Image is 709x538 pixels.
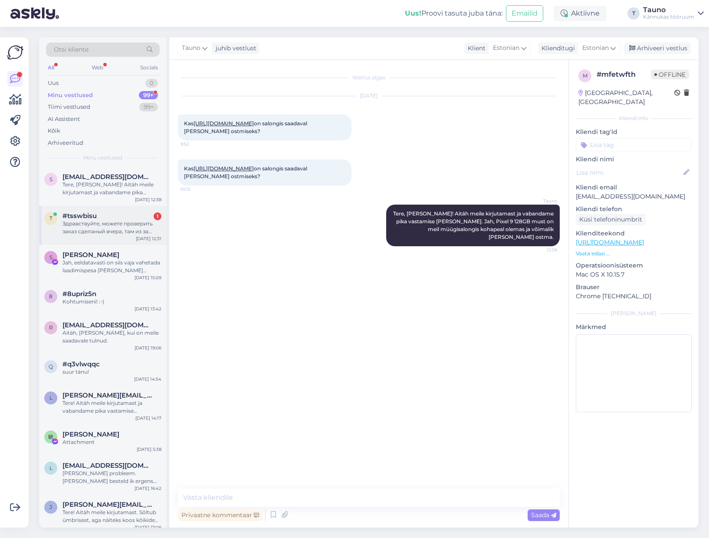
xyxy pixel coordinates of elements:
span: #tsswbisu [62,212,97,220]
p: Kliendi nimi [576,155,692,164]
span: #q3vlwqqc [62,360,100,368]
span: l [49,465,53,471]
span: j [49,504,52,510]
span: Kas on salongis saadaval [PERSON_NAME] ostmiseks? [184,120,309,134]
span: lauri.kummel@gmail.com [62,391,153,399]
div: [DATE] 5:38 [137,446,161,453]
div: [DATE] 19:06 [135,345,161,351]
div: Privaatne kommentaar [178,509,263,521]
span: t [49,215,53,222]
span: reimu.saaremaa@gmail.com [62,321,153,329]
span: 晓 [48,434,53,440]
div: [PERSON_NAME] probleem. [PERSON_NAME] besteld ik ergens anders, als dat beter is. Het moet ook ni... [62,470,161,485]
p: Kliendi telefon [576,205,692,214]
div: 0 [145,79,158,88]
div: Klient [464,44,486,53]
span: s [49,176,53,183]
p: Vaata edasi ... [576,250,692,258]
p: Chrome [TECHNICAL_ID] [576,292,692,301]
span: Estonian [493,43,519,53]
span: Sten Juhanson [62,251,119,259]
div: [DATE] 16:42 [135,485,161,492]
p: Brauser [576,283,692,292]
a: [URL][DOMAIN_NAME] [576,238,644,246]
span: 8 [49,293,53,300]
div: Socials [138,62,160,73]
div: Tere! Aitäh meile kirjutamast ja vabandame pika vastamise [PERSON_NAME]. Jah, see toode on meil p... [62,399,161,415]
p: Kliendi email [576,183,692,192]
a: [URL][DOMAIN_NAME] [194,165,254,172]
div: Web [90,62,105,73]
span: sandersepp90@gmail.com [62,173,153,181]
span: 12:38 [525,247,557,253]
div: Kliendi info [576,114,692,122]
div: Attachment [62,438,161,446]
div: T [627,7,640,20]
b: Uus! [405,9,421,17]
span: q [49,363,53,370]
span: 9:52 [181,141,213,147]
input: Lisa nimi [576,168,682,177]
div: [DATE] 17:06 [135,524,161,531]
div: Tere, [PERSON_NAME]! Aitäh meile kirjutamast ja vabandame pika vastamise [PERSON_NAME]. Jah, Pixe... [62,181,161,196]
div: Tauno [643,7,694,13]
div: Aitäh, [PERSON_NAME], kui on meile saadavale tulnud. [62,329,161,345]
div: Arhiveeri vestlus [624,42,691,54]
div: 99+ [139,91,158,100]
img: Askly Logo [7,44,23,61]
div: Küsi telefoninumbrit [576,214,646,225]
span: Tere, [PERSON_NAME]! Aitäh meile kirjutamast ja vabandame pika vastamise [PERSON_NAME]. Jah, Pixe... [393,210,555,240]
span: r [49,324,53,331]
div: [DATE] 14:17 [135,415,161,421]
div: [DATE] 12:38 [135,196,161,203]
span: 晓辉 胡 [62,430,119,438]
div: suur tänu! [62,368,161,376]
div: juhib vestlust [212,44,256,53]
span: m [583,72,588,79]
div: [DATE] 14:54 [134,376,161,382]
a: TaunoKännukas tööruum [643,7,704,20]
span: 10:12 [181,186,213,192]
input: Lisa tag [576,138,692,151]
div: Minu vestlused [48,91,93,100]
span: Kas on salongis saadaval [PERSON_NAME] ostmiseks? [184,165,309,179]
span: Offline [651,70,689,79]
div: 1 [154,212,161,220]
div: Tiimi vestlused [48,103,90,111]
div: Tere! Aitäh meile kirjutamast. Sõltub ümbrisest, aga näiteks koos kõikide Spigen ümbristega saab ... [62,509,161,524]
p: [EMAIL_ADDRESS][DOMAIN_NAME] [576,192,692,201]
div: [DATE] 15:09 [135,274,161,281]
p: Mac OS X 10.15.7 [576,270,692,279]
div: # mfetwfth [597,69,651,80]
div: Kännukas tööruum [643,13,694,20]
div: [GEOGRAPHIC_DATA], [GEOGRAPHIC_DATA] [578,88,674,107]
div: [DATE] 12:31 [136,235,161,242]
span: jelena.tihhomirova@gmail.com [62,501,153,509]
p: Klienditeekond [576,229,692,238]
div: Arhiveeritud [48,139,83,147]
div: Kohtumiseni! :-) [62,298,161,306]
span: Estonian [582,43,609,53]
div: Vestlus algas [178,74,560,82]
span: l [49,395,53,401]
div: AI Assistent [48,115,80,124]
p: Märkmed [576,323,692,332]
p: Kliendi tag'id [576,127,692,137]
button: Emailid [506,5,543,22]
span: #8upriz5n [62,290,96,298]
div: [DATE] [178,92,560,100]
div: Jah, eeldatavasti on siis vaja vahetada laadimispesa [PERSON_NAME] maksumus 99€. [62,259,161,274]
div: [PERSON_NAME] [576,310,692,317]
span: Otsi kliente [54,45,89,54]
div: All [46,62,56,73]
div: Kõik [48,127,60,135]
div: [DATE] 13:42 [135,306,161,312]
div: Proovi tasuta juba täna: [405,8,502,19]
div: Klienditugi [538,44,575,53]
div: 99+ [139,103,158,111]
span: Tauno [525,198,557,204]
div: Uus [48,79,59,88]
span: Saada [531,511,556,519]
div: Здравствуйте, можете проверить заказ сделаный вчера, там из за того что сайт сработал медленно, п... [62,220,161,235]
div: Aktiivne [554,6,607,21]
